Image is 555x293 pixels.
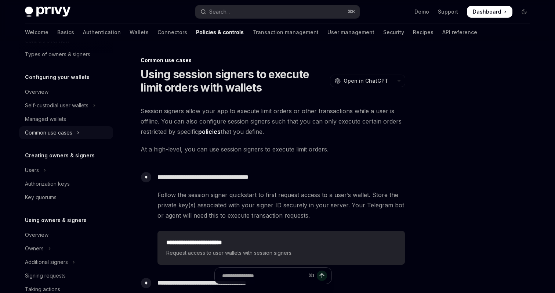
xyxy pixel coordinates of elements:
span: Session signers allow your app to execute limit orders or other transactions while a user is offl... [141,106,405,137]
a: Overview [19,85,113,99]
a: Connectors [157,24,187,41]
div: Common use cases [25,128,72,137]
div: Additional signers [25,258,68,267]
button: Toggle Additional signers section [19,256,113,269]
button: Toggle dark mode [518,6,530,18]
a: API reference [442,24,477,41]
a: User management [327,24,374,41]
a: Support [438,8,458,15]
a: Key quorums [19,191,113,204]
span: ⌘ K [348,9,355,15]
h5: Creating owners & signers [25,151,95,160]
a: Security [383,24,404,41]
div: Signing requests [25,271,66,280]
button: Open search [195,5,360,18]
div: Overview [25,231,48,239]
a: policies [198,128,221,136]
button: Toggle Self-custodial user wallets section [19,99,113,112]
span: Follow the session signer quickstart to first request access to a user’s wallet. Store the privat... [157,190,405,221]
span: Dashboard [473,8,501,15]
h1: Using session signers to execute limit orders with wallets [141,68,327,94]
img: dark logo [25,7,70,17]
div: Search... [209,7,230,16]
a: Policies & controls [196,24,244,41]
span: At a high-level, you can use session signers to execute limit orders. [141,144,405,154]
a: Authorization keys [19,177,113,190]
input: Ask a question... [222,268,305,284]
a: Types of owners & signers [19,48,113,61]
h5: Using owners & signers [25,216,87,225]
div: Overview [25,87,48,96]
a: Welcome [25,24,48,41]
a: Wallets [130,24,149,41]
button: Send message [317,271,327,281]
a: Transaction management [253,24,319,41]
a: Overview [19,228,113,242]
div: Key quorums [25,193,57,202]
div: Self-custodial user wallets [25,101,88,110]
div: Types of owners & signers [25,50,90,59]
div: Authorization keys [25,179,70,188]
button: Toggle Owners section [19,242,113,255]
a: Signing requests [19,269,113,282]
div: Common use cases [141,57,405,64]
div: Users [25,166,39,175]
span: Open in ChatGPT [344,77,388,85]
span: Request access to user wallets with session signers. [166,249,396,257]
button: Toggle Users section [19,164,113,177]
div: Managed wallets [25,115,66,124]
a: Managed wallets [19,112,113,126]
a: Recipes [413,24,434,41]
a: Demo [414,8,429,15]
button: Open in ChatGPT [330,75,393,87]
a: Authentication [83,24,121,41]
div: Owners [25,244,44,253]
h5: Configuring your wallets [25,73,90,82]
button: Toggle Common use cases section [19,126,113,139]
a: Dashboard [467,6,512,18]
a: Basics [57,24,74,41]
